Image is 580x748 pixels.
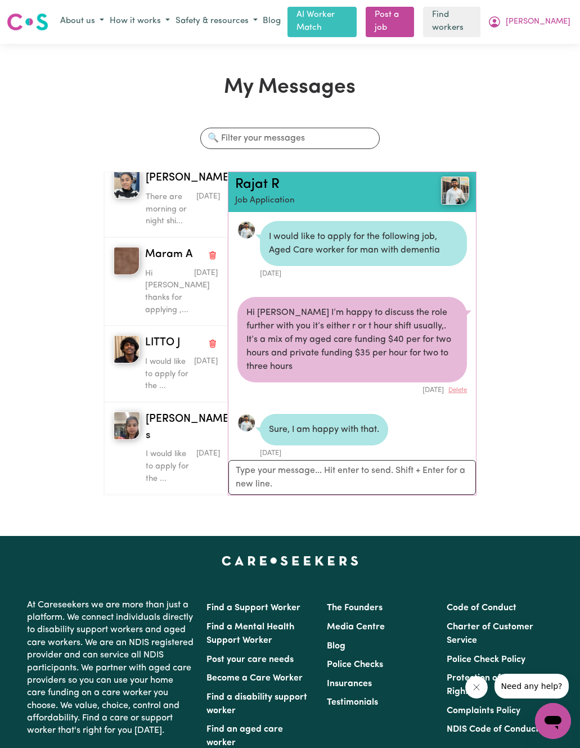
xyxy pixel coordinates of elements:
[222,556,358,565] a: Careseekers home page
[194,269,218,277] span: Message sent on August 1, 2025
[260,13,283,30] a: Blog
[196,193,220,200] span: Message sent on September 6, 2025
[448,386,467,395] button: Delete
[327,623,385,632] a: Media Centre
[447,706,520,715] a: Complaints Policy
[104,237,227,326] button: Maram AMaram ADelete conversationHi [PERSON_NAME] thanks for applying ,...Message sent on August ...
[430,177,469,205] a: Rajat R
[447,725,539,734] a: NDIS Code of Conduct
[194,358,218,365] span: Message sent on August 1, 2025
[104,402,227,494] button: Sandeep kaur s[PERSON_NAME] sDelete conversationI would like to apply for the ...Message sent on ...
[327,698,378,707] a: Testimonials
[114,247,140,275] img: Maram A
[235,178,280,191] a: Rajat R
[114,412,140,440] img: Sandeep kaur s
[145,268,194,316] p: Hi [PERSON_NAME] thanks for applying ,...
[196,450,220,457] span: Message sent on August 4, 2025
[145,247,192,263] span: Maram A
[260,221,467,266] div: I would like to apply for the following job, Aged Care worker for man with dementia
[237,414,255,432] a: View Rajat R's profile
[237,221,255,239] img: C52BB5EEE115F53607F3A47BC0BD0BF4_avatar_blob
[492,674,571,699] iframe: Message from company
[107,12,173,31] button: How it works
[104,75,476,101] h1: My Messages
[506,16,570,28] span: [PERSON_NAME]
[327,603,383,612] a: The Founders
[200,128,380,149] input: 🔍 Filter your messages
[327,679,372,688] a: Insurances
[423,7,480,37] a: Find workers
[485,12,573,31] button: My Account
[145,335,181,352] span: LITTO J
[146,448,195,485] p: I would like to apply for the ...
[237,221,255,239] a: View Rajat R's profile
[104,326,227,402] button: LITTO JLITTO JDelete conversationI would like to apply for the ...Message sent on August 1, 2025
[447,674,533,696] a: Protection of Human Rights
[260,445,388,458] div: [DATE]
[146,191,195,228] p: There are morning or night shi...
[447,623,533,645] a: Charter of Customer Service
[465,676,488,699] iframe: Close message
[114,335,140,363] img: LITTO J
[173,12,260,31] button: Safety & resources
[206,725,283,747] a: Find an aged care worker
[146,412,232,444] span: [PERSON_NAME] s
[206,655,294,664] a: Post your care needs
[206,603,300,612] a: Find a Support Worker
[287,7,357,37] a: AI Worker Match
[114,170,140,199] img: Parleen K
[208,247,218,262] button: Delete conversation
[237,414,255,432] img: C52BB5EEE115F53607F3A47BC0BD0BF4_avatar_blob
[57,12,107,31] button: About us
[208,336,218,351] button: Delete conversation
[327,642,345,651] a: Blog
[535,703,571,739] iframe: Button to launch messaging window
[145,356,194,393] p: I would like to apply for the ...
[235,195,430,208] p: Job Application
[441,177,469,205] img: View Rajat R's profile
[237,297,467,382] div: Hi [PERSON_NAME] I’m happy to discuss the role further with you it’s either r or t hour shift usu...
[7,12,48,32] img: Careseekers logo
[104,161,227,237] button: Parleen K[PERSON_NAME]Delete conversationThere are morning or night shi...Message sent on Septemb...
[237,382,467,395] div: [DATE]
[366,7,414,37] a: Post a job
[7,9,48,35] a: Careseekers logo
[206,693,307,715] a: Find a disability support worker
[206,623,294,645] a: Find a Mental Health Support Worker
[260,414,388,445] div: Sure, I am happy with that.
[206,674,303,683] a: Become a Care Worker
[260,266,467,279] div: [DATE]
[447,603,516,612] a: Code of Conduct
[447,655,525,664] a: Police Check Policy
[146,170,232,187] span: [PERSON_NAME]
[327,660,383,669] a: Police Checks
[27,594,194,742] p: At Careseekers we are more than just a platform. We connect individuals directly to disability su...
